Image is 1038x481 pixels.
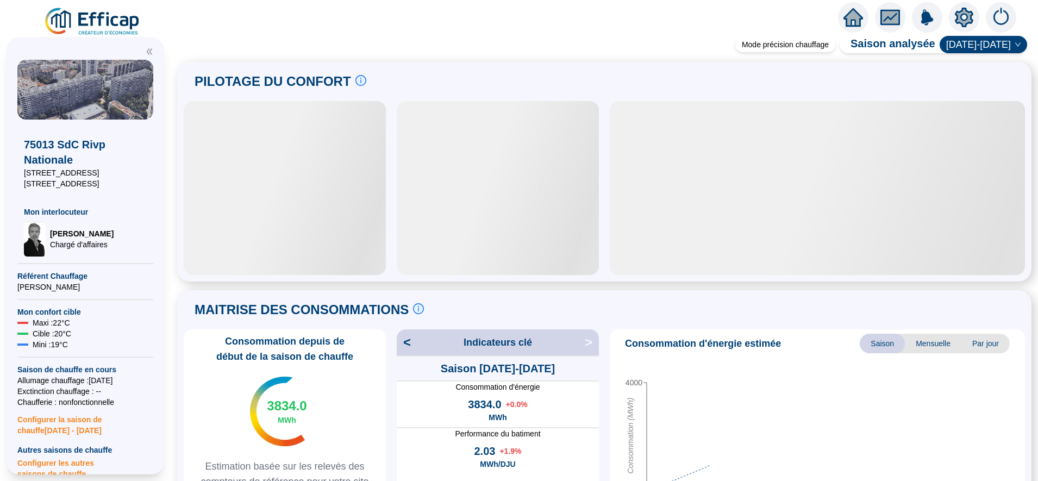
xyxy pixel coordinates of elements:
span: Configurer la saison de chauffe [DATE] - [DATE] [17,408,153,436]
span: Mini : 19 °C [33,339,68,350]
span: Chaufferie : non fonctionnelle [17,397,153,408]
span: Exctinction chauffage : -- [17,386,153,397]
span: Mon confort cible [17,307,153,317]
span: Saison de chauffe en cours [17,364,153,375]
span: < [397,334,411,351]
span: Chargé d'affaires [50,239,114,250]
span: Consommation d'énergie estimée [625,336,781,351]
span: [STREET_ADDRESS] [24,178,147,189]
span: Référent Chauffage [17,271,153,282]
span: PILOTAGE DU CONFORT [195,73,351,90]
span: Performance du batiment [397,428,599,439]
tspan: 4000 [626,378,642,387]
span: 2.03 [474,443,495,459]
span: Consommation d'énergie [397,382,599,392]
span: + 0.0 % [506,399,528,410]
span: [PERSON_NAME] [17,282,153,292]
span: Saison [860,334,905,353]
span: + 1.9 % [499,446,521,457]
span: Cible : 20 °C [33,328,71,339]
span: MAITRISE DES CONSOMMATIONS [195,301,409,318]
span: Mensuelle [905,334,961,353]
div: Mode précision chauffage [735,37,835,52]
span: 75013 SdC Rivp Nationale [24,137,147,167]
span: 2024-2025 [946,36,1021,53]
span: [STREET_ADDRESS] [24,167,147,178]
span: down [1015,41,1021,48]
span: fund [880,8,900,27]
span: Saison [DATE]-[DATE] [441,361,555,376]
span: Configurer les autres saisons de chauffe [17,455,153,479]
img: alerts [912,2,942,33]
span: Allumage chauffage : [DATE] [17,375,153,386]
span: Par jour [961,334,1010,353]
span: info-circle [355,75,366,86]
span: 3834.0 [267,397,307,415]
span: [PERSON_NAME] [50,228,114,239]
span: Maxi : 22 °C [33,317,70,328]
span: double-left [146,48,153,55]
img: alerts [986,2,1016,33]
tspan: Consommation (MWh) [626,398,635,474]
img: Chargé d'affaires [24,222,46,257]
span: info-circle [413,303,424,314]
span: Saison analysée [840,36,935,53]
img: indicateur températures [250,377,305,446]
img: efficap energie logo [43,7,142,37]
span: MWh [278,415,296,426]
span: setting [954,8,974,27]
span: 3834.0 [468,397,501,412]
span: home [843,8,863,27]
span: Autres saisons de chauffe [17,445,153,455]
span: Mon interlocuteur [24,207,147,217]
span: > [585,334,599,351]
span: MWh [489,412,507,423]
span: Consommation depuis de début de la saison de chauffe [188,334,382,364]
span: Indicateurs clé [464,335,532,350]
span: MWh/DJU [480,459,515,470]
